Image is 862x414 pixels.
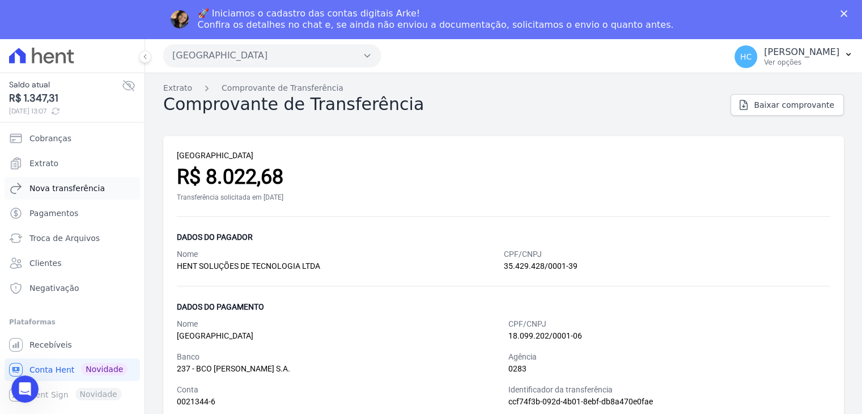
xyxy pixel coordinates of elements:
[29,133,71,144] span: Cobranças
[731,94,844,116] a: Baixar comprovante
[29,208,78,219] span: Pagamentos
[504,248,831,260] div: CPF/CNPJ
[177,351,499,363] div: Banco
[5,358,140,381] a: Conta Hent Novidade
[9,79,122,91] span: Saldo atual
[29,183,105,194] span: Nova transferência
[508,351,831,363] div: Agência
[504,260,831,272] div: 35.429.428/0001-39
[508,384,831,396] div: Identificador da transferência
[754,99,834,111] span: Baixar comprovante
[9,106,122,116] span: [DATE] 13:07
[198,8,674,31] div: 🚀 Iniciamos o cadastro das contas digitais Arke! Confira os detalhes no chat e, se ainda não envi...
[222,82,343,94] a: Comprovante de Transferência
[177,396,499,408] div: 0021344-6
[11,375,39,403] iframe: Intercom live chat
[764,58,839,67] p: Ver opções
[177,330,499,342] div: [GEOGRAPHIC_DATA]
[508,396,831,408] div: ccf74f3b-092d-4b01-8ebf-db8a470e0fae
[177,318,499,330] div: Nome
[163,94,424,115] h2: Comprovante de Transferência
[9,91,122,106] span: R$ 1.347,31
[177,384,499,396] div: Conta
[29,158,58,169] span: Extrato
[840,10,852,17] div: Fechar
[5,227,140,250] a: Troca de Arquivos
[29,364,74,375] span: Conta Hent
[5,277,140,299] a: Negativação
[508,318,831,330] div: CPF/CNPJ
[177,192,830,202] div: Transferência solicitada em [DATE]
[508,363,831,375] div: 0283
[29,257,61,269] span: Clientes
[740,53,751,61] span: HC
[9,127,135,406] nav: Sidebar
[508,330,831,342] div: 18.099.202/0001-06
[29,339,72,350] span: Recebíveis
[5,152,140,175] a: Extrato
[9,315,135,329] div: Plataformas
[5,127,140,150] a: Cobranças
[5,333,140,356] a: Recebíveis
[177,162,830,192] div: R$ 8.022,68
[163,82,844,94] nav: Breadcrumb
[5,252,140,274] a: Clientes
[764,47,839,58] p: [PERSON_NAME]
[81,363,128,375] span: Novidade
[163,44,381,67] button: [GEOGRAPHIC_DATA]
[5,177,140,200] a: Nova transferência
[29,233,100,244] span: Troca de Arquivos
[163,82,192,94] a: Extrato
[177,150,830,162] div: [GEOGRAPHIC_DATA]
[171,10,189,28] img: Profile image for Adriane
[177,363,499,375] div: 237 - BCO [PERSON_NAME] S.A.
[725,41,862,73] button: HC [PERSON_NAME] Ver opções
[177,230,830,244] div: Dados do pagador
[177,248,504,260] div: Nome
[29,282,79,294] span: Negativação
[177,260,504,272] div: HENT SOLUÇÕES DE TECNOLOGIA LTDA
[177,300,830,314] div: Dados do pagamento
[5,202,140,225] a: Pagamentos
